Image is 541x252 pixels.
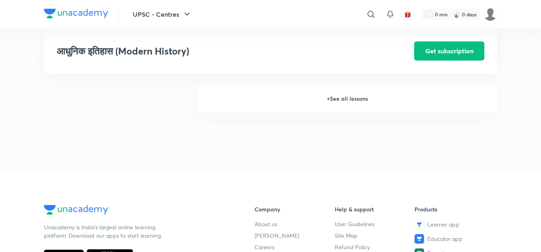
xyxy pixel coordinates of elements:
[335,243,415,251] a: Refund Policy
[415,234,424,244] img: Educator app
[255,205,335,213] h6: Company
[44,223,164,240] p: Unacademy is India’s largest online learning platform. Download our apps to start learning
[401,8,414,21] button: avatar
[415,220,495,229] a: Learner app
[57,45,369,57] h3: आधुनिक इतिहास (Modern History)
[44,205,108,215] img: Company Logo
[452,10,460,18] img: streak
[335,205,415,213] h6: Help & support
[427,234,462,243] span: Educator app
[255,243,274,251] span: Careers
[415,234,495,244] a: Educator app
[415,220,424,229] img: Learner app
[335,231,415,240] a: Site Map
[197,85,497,113] h6: + See all lessons
[255,231,335,240] a: [PERSON_NAME]
[415,205,495,213] h6: Products
[404,11,411,18] img: avatar
[484,8,497,21] img: amit tripathi
[44,205,229,217] a: Company Logo
[427,220,459,229] span: Learner app
[335,220,415,228] a: User Guidelines
[44,9,108,20] a: Company Logo
[255,243,335,251] a: Careers
[414,41,484,61] button: Get subscription
[44,9,108,18] img: Company Logo
[128,6,197,22] button: UPSC - Centres
[255,220,335,228] a: About us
